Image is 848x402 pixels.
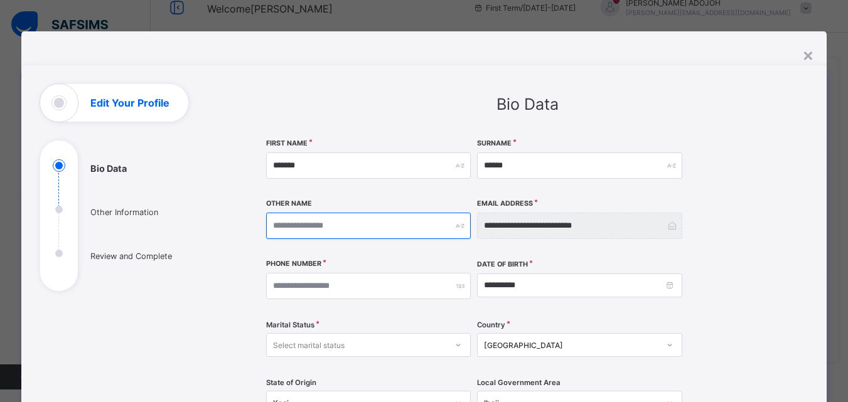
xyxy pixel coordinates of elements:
[266,199,312,208] label: Other Name
[266,139,308,147] label: First Name
[477,199,533,208] label: Email Address
[477,378,561,387] span: Local Government Area
[802,44,814,65] div: ×
[477,139,512,147] label: Surname
[266,378,316,387] span: State of Origin
[266,260,321,268] label: Phone Number
[496,95,559,114] span: Bio Data
[477,260,528,268] label: Date of Birth
[273,333,345,357] div: Select marital status
[90,98,169,108] h1: Edit Your Profile
[484,341,659,350] div: [GEOGRAPHIC_DATA]
[266,320,314,329] span: Marital Status
[477,320,505,329] span: Country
